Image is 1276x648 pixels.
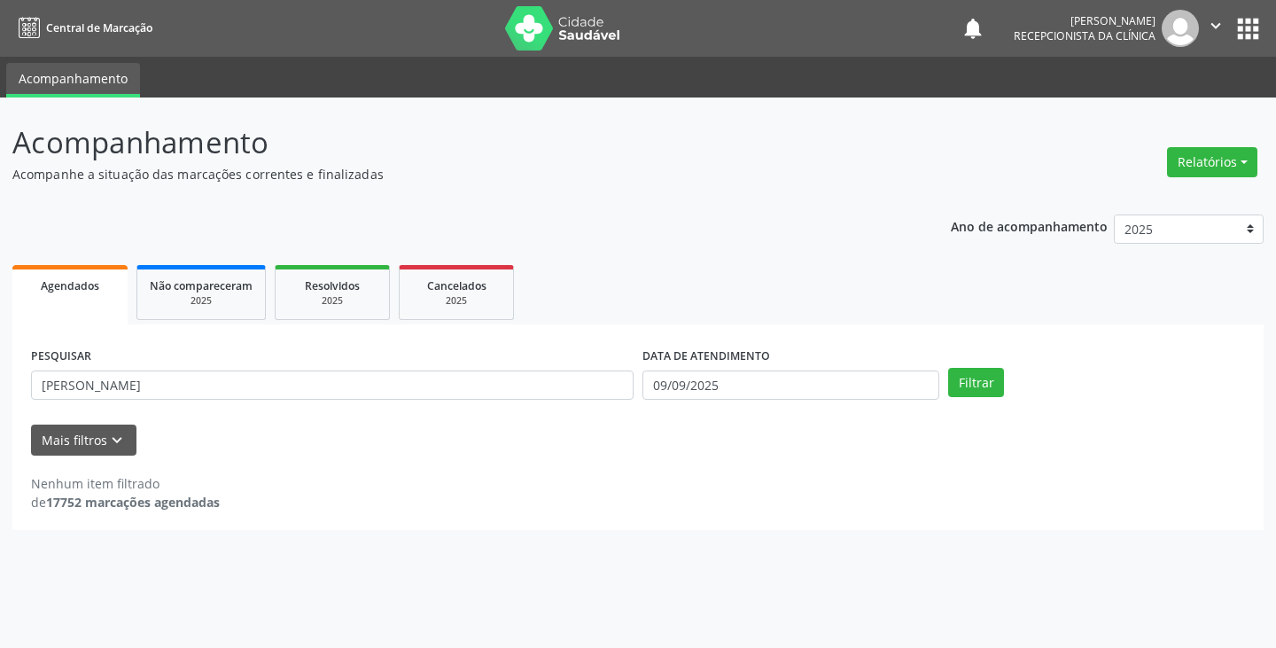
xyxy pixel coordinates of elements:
[1167,147,1257,177] button: Relatórios
[12,121,888,165] p: Acompanhamento
[948,368,1004,398] button: Filtrar
[46,20,152,35] span: Central de Marcação
[1014,13,1155,28] div: [PERSON_NAME]
[961,16,985,41] button: notifications
[1199,10,1233,47] button: 
[31,474,220,493] div: Nenhum item filtrado
[642,343,770,371] label: DATA DE ATENDIMENTO
[642,371,939,401] input: Selecione um intervalo
[412,294,501,308] div: 2025
[31,425,136,456] button: Mais filtroskeyboard_arrow_down
[1206,16,1225,35] i: 
[31,371,634,401] input: Nome, CNS
[31,493,220,511] div: de
[1014,28,1155,43] span: Recepcionista da clínica
[6,63,140,98] a: Acompanhamento
[12,13,152,43] a: Central de Marcação
[951,215,1108,237] p: Ano de acompanhamento
[41,278,99,293] span: Agendados
[1162,10,1199,47] img: img
[288,294,377,308] div: 2025
[150,278,253,293] span: Não compareceram
[150,294,253,308] div: 2025
[12,165,888,183] p: Acompanhe a situação das marcações correntes e finalizadas
[427,278,486,293] span: Cancelados
[31,343,91,371] label: PESQUISAR
[305,278,360,293] span: Resolvidos
[107,431,127,450] i: keyboard_arrow_down
[46,494,220,511] strong: 17752 marcações agendadas
[1233,13,1264,44] button: apps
